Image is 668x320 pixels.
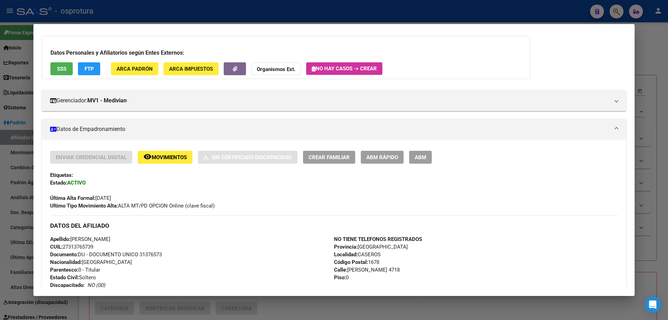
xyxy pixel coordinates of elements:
[50,259,82,265] strong: Nacionalidad:
[50,125,610,133] mat-panel-title: Datos de Empadronamiento
[409,151,432,164] button: ABM
[334,251,358,258] strong: Localidad:
[334,244,408,250] span: [GEOGRAPHIC_DATA]
[334,259,368,265] strong: Código Postal:
[56,154,127,161] span: Enviar Credencial Digital
[143,153,152,161] mat-icon: remove_red_eye
[50,222,618,229] h3: DATOS DEL AFILIADO
[251,62,301,75] button: Organismos Ext.
[198,151,297,164] button: Sin Certificado Discapacidad
[212,154,292,161] span: Sin Certificado Discapacidad
[57,66,66,72] span: SSS
[334,267,347,273] strong: Calle:
[50,282,85,288] strong: Discapacitado:
[309,154,350,161] span: Crear Familiar
[78,62,100,75] button: FTP
[50,62,73,75] button: SSS
[50,151,132,164] button: Enviar Credencial Digital
[50,244,93,250] span: 27313765739
[50,236,110,242] span: [PERSON_NAME]
[366,154,398,161] span: ABM Rápido
[50,172,73,178] strong: Etiquetas:
[334,274,346,281] strong: Piso:
[50,267,78,273] strong: Parentesco:
[50,267,100,273] span: 0 - Titular
[87,282,105,288] i: NO (00)
[50,251,78,258] strong: Documento:
[138,151,192,164] button: Movimientos
[257,66,295,72] strong: Organismos Ext.
[85,66,94,72] span: FTP
[164,62,218,75] button: ARCA Impuestos
[334,259,379,265] span: 1678
[50,274,79,281] strong: Estado Civil:
[334,244,358,250] strong: Provincia:
[334,251,381,258] span: CASEROS
[152,154,187,161] span: Movimientos
[42,119,626,140] mat-expansion-panel-header: Datos de Empadronamiento
[50,244,63,250] strong: CUIL:
[334,236,422,242] strong: NO TIENE TELEFONOS REGISTRADOS
[50,203,118,209] strong: Ultimo Tipo Movimiento Alta:
[334,267,400,273] span: [PERSON_NAME] 4718
[87,96,127,105] strong: MV1 - Medivian
[50,49,522,57] h3: Datos Personales y Afiliatorios según Entes Externos:
[169,66,213,72] span: ARCA Impuestos
[50,259,132,265] span: [GEOGRAPHIC_DATA]
[50,236,70,242] strong: Apellido:
[50,274,96,281] span: Soltero
[334,274,349,281] span: 0
[50,251,162,258] span: DU - DOCUMENTO UNICO 31376573
[50,203,215,209] span: ALTA MT/PD OPCION Online (clave fiscal)
[50,195,111,201] span: [DATE]
[117,66,153,72] span: ARCA Padrón
[312,65,377,72] span: No hay casos -> Crear
[111,62,158,75] button: ARCA Padrón
[644,296,661,313] div: Open Intercom Messenger
[361,151,404,164] button: ABM Rápido
[50,96,610,105] mat-panel-title: Gerenciador:
[50,195,95,201] strong: Última Alta Formal:
[306,62,382,75] button: No hay casos -> Crear
[50,180,67,186] strong: Estado:
[67,180,86,186] strong: ACTIVO
[42,90,626,111] mat-expansion-panel-header: Gerenciador:MV1 - Medivian
[415,154,426,161] span: ABM
[303,151,355,164] button: Crear Familiar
